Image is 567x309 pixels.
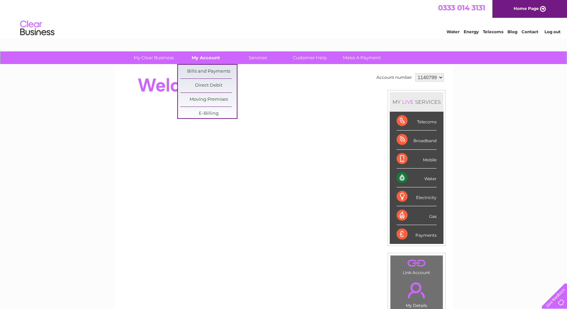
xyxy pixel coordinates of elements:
[464,29,479,34] a: Energy
[397,225,437,244] div: Payments
[438,3,485,12] a: 0333 014 3131
[282,51,338,64] a: Customer Help
[390,255,443,277] td: Link Account
[392,257,441,269] a: .
[397,187,437,206] div: Electricity
[521,29,538,34] a: Contact
[397,112,437,131] div: Telecoms
[375,72,414,83] td: Account number
[230,51,286,64] a: Services
[334,51,390,64] a: Make A Payment
[126,51,182,64] a: My Clear Business
[392,278,441,302] a: .
[447,29,460,34] a: Water
[544,29,560,34] a: Log out
[180,65,237,78] a: Bills and Payments
[397,150,437,169] div: Mobile
[180,93,237,107] a: Moving Premises
[397,206,437,225] div: Gas
[122,4,446,33] div: Clear Business is a trading name of Verastar Limited (registered in [GEOGRAPHIC_DATA] No. 3667643...
[401,99,415,105] div: LIVE
[483,29,503,34] a: Telecoms
[178,51,234,64] a: My Account
[397,131,437,149] div: Broadband
[507,29,517,34] a: Blog
[397,169,437,187] div: Water
[180,79,237,92] a: Direct Debit
[20,18,55,39] img: logo.png
[180,107,237,121] a: E-Billing
[390,92,443,112] div: MY SERVICES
